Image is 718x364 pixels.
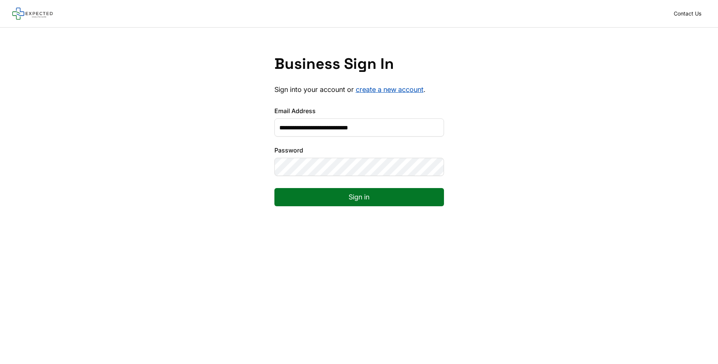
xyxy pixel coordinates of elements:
label: Email Address [274,106,444,115]
a: create a new account [356,86,424,93]
h1: Business Sign In [274,55,444,73]
button: Sign in [274,188,444,206]
a: Contact Us [669,8,706,19]
p: Sign into your account or . [274,85,444,94]
label: Password [274,146,444,155]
